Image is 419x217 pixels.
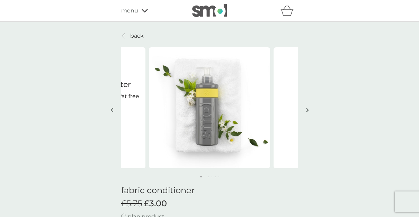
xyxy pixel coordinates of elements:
[121,199,142,209] span: £5.75
[306,107,309,113] img: right-arrow.svg
[192,4,227,17] img: smol
[130,31,144,40] p: back
[121,31,144,40] a: back
[121,6,138,15] span: menu
[110,107,113,113] img: left-arrow.svg
[144,199,167,209] span: £3.00
[280,4,298,18] div: basket
[121,186,298,196] h1: fabric conditioner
